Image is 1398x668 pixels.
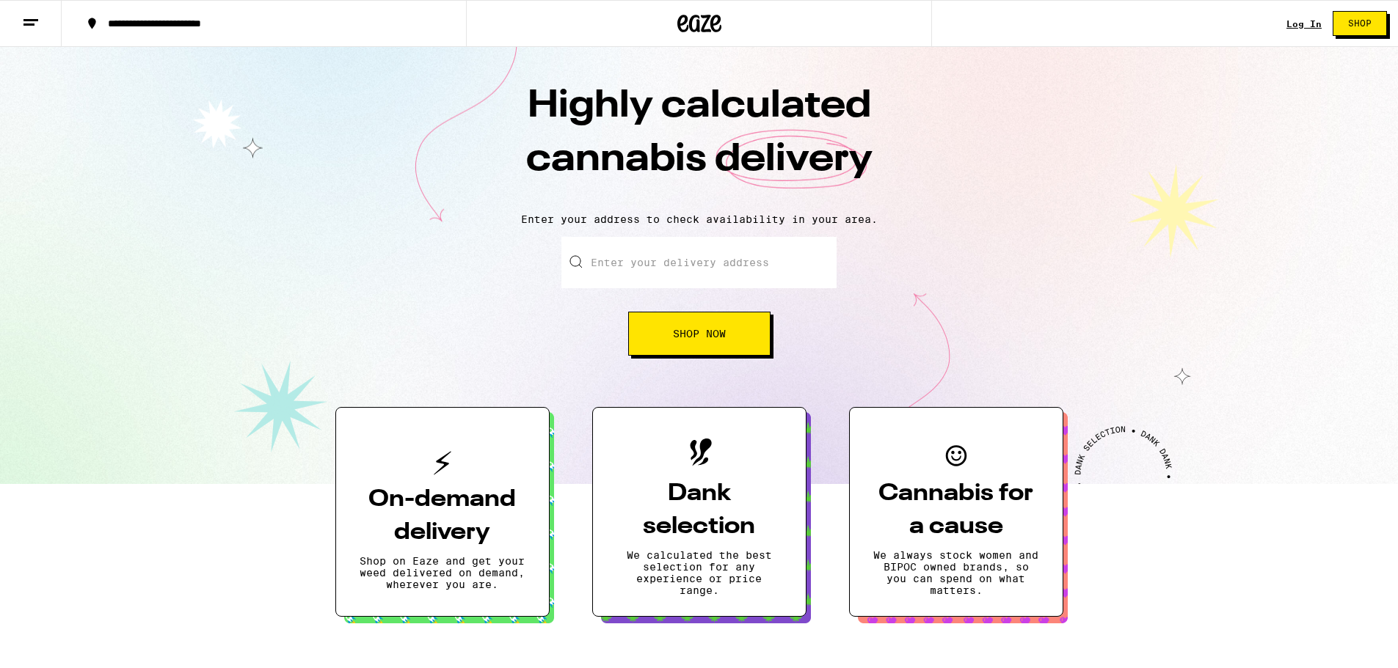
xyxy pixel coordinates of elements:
[673,329,726,339] span: Shop Now
[1333,11,1387,36] button: Shop
[616,549,782,596] p: We calculated the best selection for any experience or price range.
[1286,19,1322,29] a: Log In
[561,237,837,288] input: Enter your delivery address
[849,407,1063,617] button: Cannabis for a causeWe always stock women and BIPOC owned brands, so you can spend on what matters.
[443,80,956,202] h1: Highly calculated cannabis delivery
[873,477,1039,543] h3: Cannabis for a cause
[592,407,807,617] button: Dank selectionWe calculated the best selection for any experience or price range.
[335,407,550,617] button: On-demand deliveryShop on Eaze and get your weed delivered on demand, wherever you are.
[360,483,525,549] h3: On-demand delivery
[15,213,1383,225] p: Enter your address to check availability in your area.
[873,549,1039,596] p: We always stock women and BIPOC owned brands, so you can spend on what matters.
[616,477,782,543] h3: Dank selection
[1348,19,1372,28] span: Shop
[360,555,525,590] p: Shop on Eaze and get your weed delivered on demand, wherever you are.
[628,312,771,356] button: Shop Now
[1322,11,1398,36] a: Shop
